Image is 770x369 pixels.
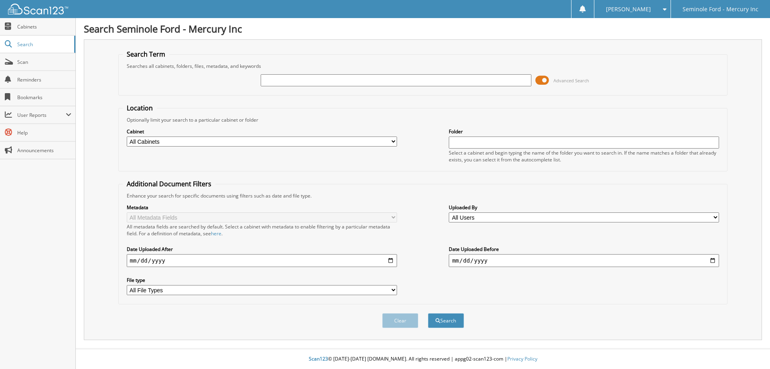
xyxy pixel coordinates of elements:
[17,129,71,136] span: Help
[17,94,71,101] span: Bookmarks
[123,179,215,188] legend: Additional Document Filters
[127,204,397,211] label: Metadata
[123,116,723,123] div: Optionally limit your search to a particular cabinet or folder
[123,192,723,199] div: Enhance your search for specific documents using filters such as date and file type.
[127,223,397,237] div: All metadata fields are searched by default. Select a cabinet with metadata to enable filtering b...
[76,349,770,369] div: © [DATE]-[DATE] [DOMAIN_NAME]. All rights reserved | appg02-scan123-com |
[123,104,157,112] legend: Location
[449,246,719,253] label: Date Uploaded Before
[84,22,762,35] h1: Search Seminole Ford - Mercury Inc
[123,50,169,59] legend: Search Term
[211,230,221,237] a: here
[449,149,719,163] div: Select a cabinet and begin typing the name of the folder you want to search in. If the name match...
[17,23,71,30] span: Cabinets
[449,204,719,211] label: Uploaded By
[449,254,719,267] input: end
[683,7,758,12] span: Seminole Ford - Mercury Inc
[449,128,719,135] label: Folder
[17,147,71,154] span: Announcements
[127,277,397,283] label: File type
[382,313,418,328] button: Clear
[123,63,723,69] div: Searches all cabinets, folders, files, metadata, and keywords
[606,7,651,12] span: [PERSON_NAME]
[428,313,464,328] button: Search
[17,76,71,83] span: Reminders
[8,4,68,14] img: scan123-logo-white.svg
[17,112,66,118] span: User Reports
[127,254,397,267] input: start
[17,41,70,48] span: Search
[553,77,589,84] span: Advanced Search
[17,59,71,65] span: Scan
[507,355,537,362] a: Privacy Policy
[309,355,328,362] span: Scan123
[127,246,397,253] label: Date Uploaded After
[127,128,397,135] label: Cabinet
